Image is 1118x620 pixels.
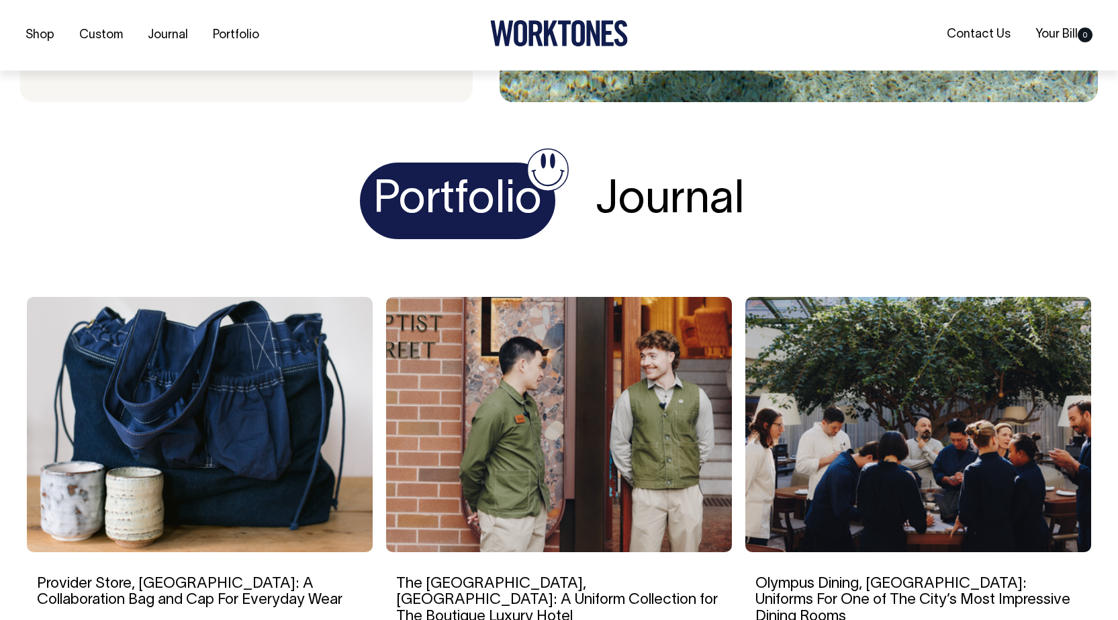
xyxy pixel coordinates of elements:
a: Custom [74,24,128,46]
h1: Portfolio [360,163,555,240]
a: Contact Us [941,24,1016,46]
a: Portfolio [207,24,265,46]
a: Shop [20,24,60,46]
span: 0 [1078,28,1092,42]
a: Journal [142,24,193,46]
img: The EVE Hotel, Sydney: A Uniform Collection for The Boutique Luxury Hotel [386,297,732,552]
a: Your Bill0 [1030,24,1098,46]
img: Olympus Dining, Sydney: Uniforms For One of The City’s Most Impressive Dining Rooms [745,297,1091,552]
h1: Journal [582,163,758,240]
img: Provider Store, Sydney: A Collaboration Bag and Cap For Everyday Wear [27,297,373,552]
a: Provider Store, [GEOGRAPHIC_DATA]: A Collaboration Bag and Cap For Everyday Wear [37,577,342,607]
